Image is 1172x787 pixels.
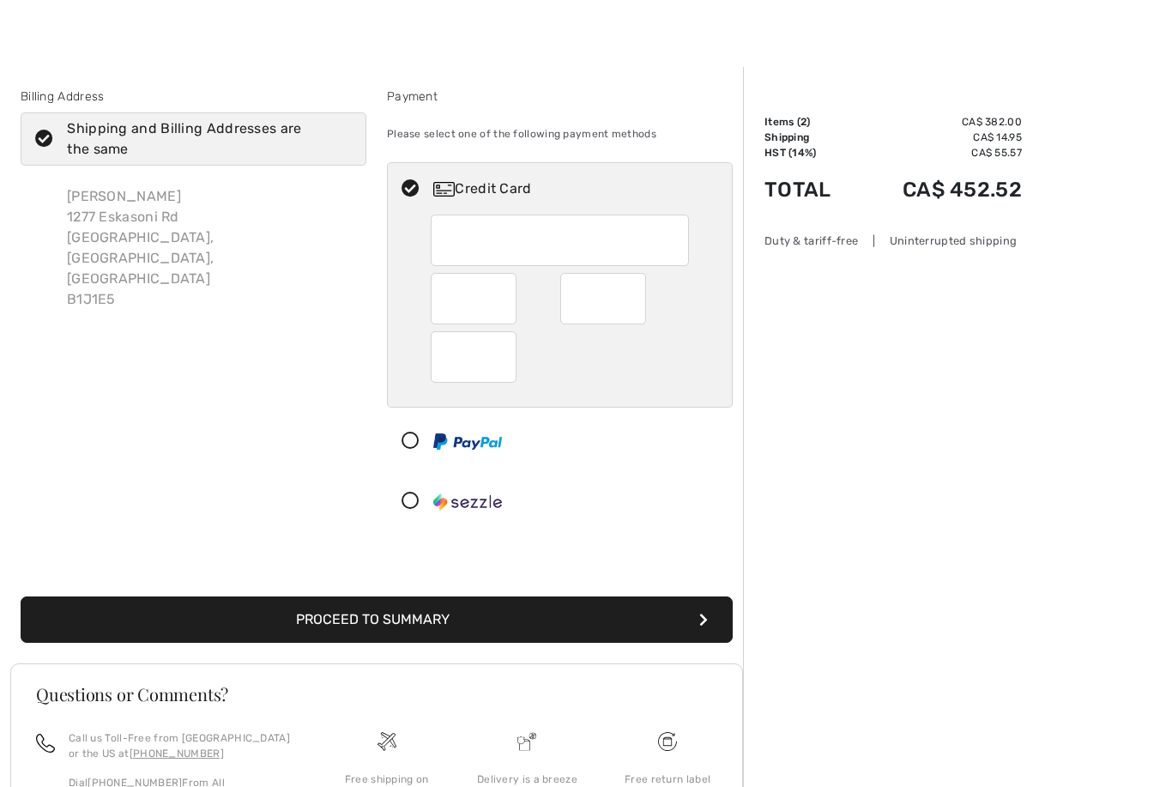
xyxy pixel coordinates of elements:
div: Payment [387,88,733,106]
img: Sezzle [433,493,502,511]
div: Credit Card [433,179,721,199]
iframe: Secure Credit Card Frame - Expiration Month [444,279,505,318]
div: [PERSON_NAME] 1277 Eskasoni Rd [GEOGRAPHIC_DATA], [GEOGRAPHIC_DATA], [GEOGRAPHIC_DATA] B1J1E5 [53,173,366,324]
img: Credit Card [433,182,455,197]
img: call [36,734,55,753]
p: Call us Toll-Free from [GEOGRAPHIC_DATA] or the US at [69,730,296,761]
a: [PHONE_NUMBER] [130,748,224,760]
img: Free shipping on orders over $99 [378,732,396,751]
h3: Questions or Comments? [36,686,717,703]
button: Proceed to Summary [21,596,733,643]
td: CA$ 14.95 [856,130,1022,145]
div: Billing Address [21,88,366,106]
img: Delivery is a breeze since we pay the duties! [517,732,536,751]
iframe: Secure Credit Card Frame - CVV [444,337,505,377]
td: CA$ 452.52 [856,160,1022,219]
td: Shipping [764,130,856,145]
div: Please select one of the following payment methods [387,112,733,155]
span: 2 [800,116,807,128]
iframe: Secure Credit Card Frame - Expiration Year [574,279,635,318]
div: Shipping and Billing Addresses are the same [67,118,341,160]
td: CA$ 55.57 [856,145,1022,160]
td: HST (14%) [764,145,856,160]
iframe: Secure Credit Card Frame - Credit Card Number [444,221,678,260]
img: PayPal [433,433,502,450]
div: Duty & tariff-free | Uninterrupted shipping [764,233,1022,249]
td: Items ( ) [764,114,856,130]
td: Total [764,160,856,219]
img: Free shipping on orders over $99 [658,732,677,751]
td: CA$ 382.00 [856,114,1022,130]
